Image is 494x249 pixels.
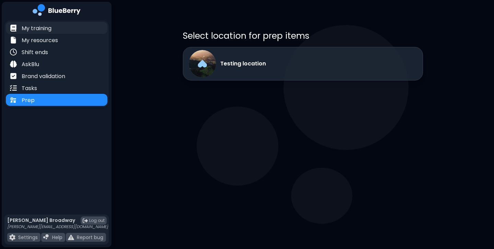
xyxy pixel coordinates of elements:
p: Tasks [22,84,37,92]
p: Brand validation [22,72,65,80]
img: file icon [10,61,17,67]
p: Shift ends [22,48,48,57]
img: file icon [43,234,49,240]
p: Settings [18,234,38,240]
img: file icon [9,234,15,240]
img: file icon [10,37,17,43]
p: Help [52,234,62,240]
p: [PERSON_NAME] Broadway [7,217,108,223]
img: file icon [10,25,17,32]
img: file icon [10,49,17,55]
img: company logo [33,4,81,18]
p: Select location for prep items [183,30,423,41]
p: Report bug [77,234,103,240]
p: My training [22,24,51,33]
p: My resources [22,36,58,45]
img: file icon [10,73,17,79]
img: file icon [10,97,17,103]
img: Testing location logo [189,50,216,77]
img: file icon [68,234,74,240]
img: logout [83,218,88,223]
p: Testing location [220,60,266,68]
p: Prep [22,96,35,104]
img: file icon [10,85,17,91]
span: Log out [89,218,105,223]
p: [PERSON_NAME][EMAIL_ADDRESS][DOMAIN_NAME] [7,224,108,229]
p: AskBlu [22,60,39,69]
